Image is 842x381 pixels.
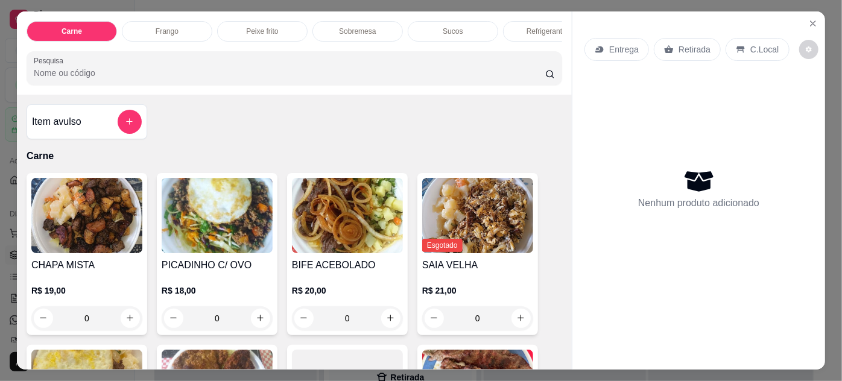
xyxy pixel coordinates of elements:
[34,67,545,79] input: Pesquisa
[31,178,142,253] img: product-image
[32,115,81,129] h4: Item avulso
[162,178,273,253] img: product-image
[292,258,403,272] h4: BIFE ACEBOLADO
[246,27,278,36] p: Peixe frito
[750,43,779,55] p: C.Local
[422,178,533,253] img: product-image
[339,27,376,36] p: Sobremesa
[118,110,142,134] button: add-separate-item
[799,40,818,59] button: decrease-product-quantity
[34,55,68,66] label: Pesquisa
[527,27,570,36] p: Refrigerantes
[422,239,463,252] span: Esgotado
[31,285,142,297] p: R$ 19,00
[422,258,533,272] h4: SAIA VELHA
[31,258,142,272] h4: CHAPA MISTA
[443,27,463,36] p: Sucos
[62,27,82,36] p: Carne
[679,43,711,55] p: Retirada
[638,196,759,210] p: Nenhum produto adicionado
[292,178,403,253] img: product-image
[609,43,639,55] p: Entrega
[156,27,179,36] p: Frango
[162,258,273,272] h4: PICADINHO C/ OVO
[292,285,403,297] p: R$ 20,00
[803,14,823,33] button: Close
[27,149,562,163] p: Carne
[162,285,273,297] p: R$ 18,00
[422,285,533,297] p: R$ 21,00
